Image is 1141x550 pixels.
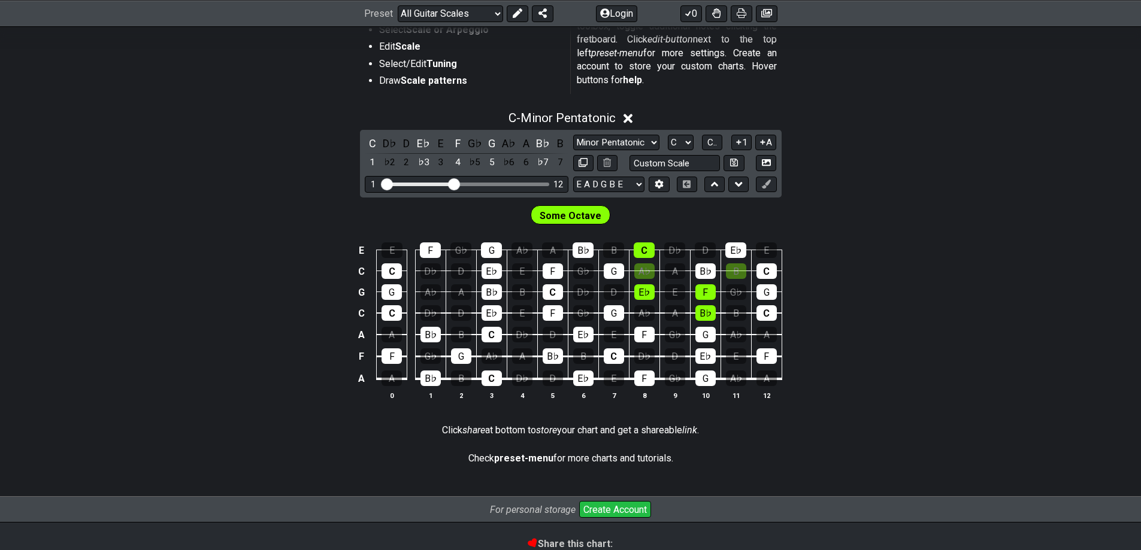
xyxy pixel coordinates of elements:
[482,263,502,279] div: E♭
[603,242,624,258] div: B
[450,242,471,258] div: G♭
[354,261,368,282] td: C
[573,305,594,321] div: G♭
[420,284,441,300] div: A♭
[364,8,393,19] span: Preset
[552,154,568,171] div: toggle scale degree
[756,370,777,386] div: A
[649,177,669,193] button: Edit Tuning
[512,284,532,300] div: B
[634,370,655,386] div: F
[507,5,528,22] button: Edit Preset
[573,284,594,300] div: D♭
[725,242,746,258] div: E♭
[665,327,685,342] div: G♭
[604,327,624,342] div: E
[695,263,716,279] div: B♭
[695,305,716,321] div: B♭
[704,177,725,193] button: Move up
[540,207,601,224] span: First enable full edit mode to edit
[484,154,500,171] div: toggle scale degree
[382,348,402,364] div: F
[756,263,777,279] div: C
[604,284,624,300] div: D
[512,263,532,279] div: E
[354,367,368,390] td: A
[665,370,685,386] div: G♭
[597,155,618,171] button: Delete
[420,263,441,279] div: D♭
[537,389,568,402] th: 5
[634,263,655,279] div: A♭
[451,370,471,386] div: B
[420,348,441,364] div: G♭
[535,135,551,151] div: toggle pitch class
[451,348,471,364] div: G
[573,155,594,171] button: Copy
[490,504,576,515] i: For personal storage
[680,5,702,22] button: 0
[573,327,594,342] div: E♭
[726,348,746,364] div: E
[668,135,694,151] select: Tonic/Root
[382,242,402,258] div: E
[543,327,563,342] div: D
[542,242,563,258] div: A
[518,154,534,171] div: toggle scale degree
[682,424,697,436] em: link
[553,180,563,190] div: 12
[634,327,655,342] div: F
[573,370,594,386] div: E♭
[354,303,368,324] td: C
[695,327,716,342] div: G
[382,284,402,300] div: G
[354,324,368,345] td: A
[695,348,716,364] div: E♭
[604,305,624,321] div: G
[426,58,457,69] strong: Tuning
[665,348,685,364] div: D
[707,137,717,148] span: C..
[756,327,777,342] div: A
[377,389,407,402] th: 0
[382,135,397,151] div: toggle pitch class
[365,135,380,151] div: toggle pitch class
[756,242,777,258] div: E
[543,348,563,364] div: B♭
[382,263,402,279] div: C
[482,348,502,364] div: A♭
[451,305,471,321] div: D
[568,389,598,402] th: 6
[726,263,746,279] div: B
[399,154,414,171] div: toggle scale degree
[420,370,441,386] div: B♭
[665,305,685,321] div: A
[401,75,467,86] strong: Scale patterns
[552,135,568,151] div: toggle pitch class
[481,242,502,258] div: G
[591,47,643,59] em: preset-menu
[399,135,414,151] div: toggle pitch class
[450,135,465,151] div: toggle pitch class
[415,389,446,402] th: 1
[728,177,749,193] button: Move down
[647,34,693,45] em: edit-button
[420,305,441,321] div: D♭
[462,424,485,436] em: share
[518,135,534,151] div: toggle pitch class
[536,424,557,436] em: store
[755,135,776,151] button: A
[482,305,502,321] div: E♭
[446,389,476,402] th: 2
[573,242,594,258] div: B♭
[482,370,502,386] div: C
[577,7,777,87] p: Edit the scale by clicking a scale degree in the toolbox, toggle additional notes clicking the fr...
[406,24,489,35] strong: Scale or Arpeggio
[467,135,483,151] div: toggle pitch class
[420,327,441,342] div: B♭
[532,5,553,22] button: Share Preset
[731,5,752,22] button: Print
[420,242,441,258] div: F
[451,327,471,342] div: B
[690,389,721,402] th: 10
